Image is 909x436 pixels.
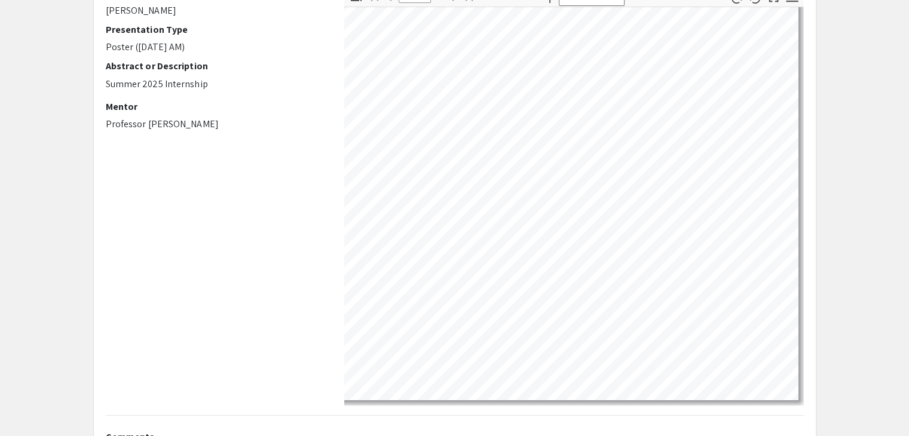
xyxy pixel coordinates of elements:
[106,117,326,131] p: Professor [PERSON_NAME]
[106,24,326,35] h2: Presentation Type
[106,60,326,72] h2: Abstract or Description
[106,4,326,18] p: [PERSON_NAME]
[106,77,326,91] p: Summer 2025 Internship
[106,40,326,54] p: Poster ([DATE] AM)
[106,101,326,112] h2: Mentor
[9,382,51,427] iframe: Chat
